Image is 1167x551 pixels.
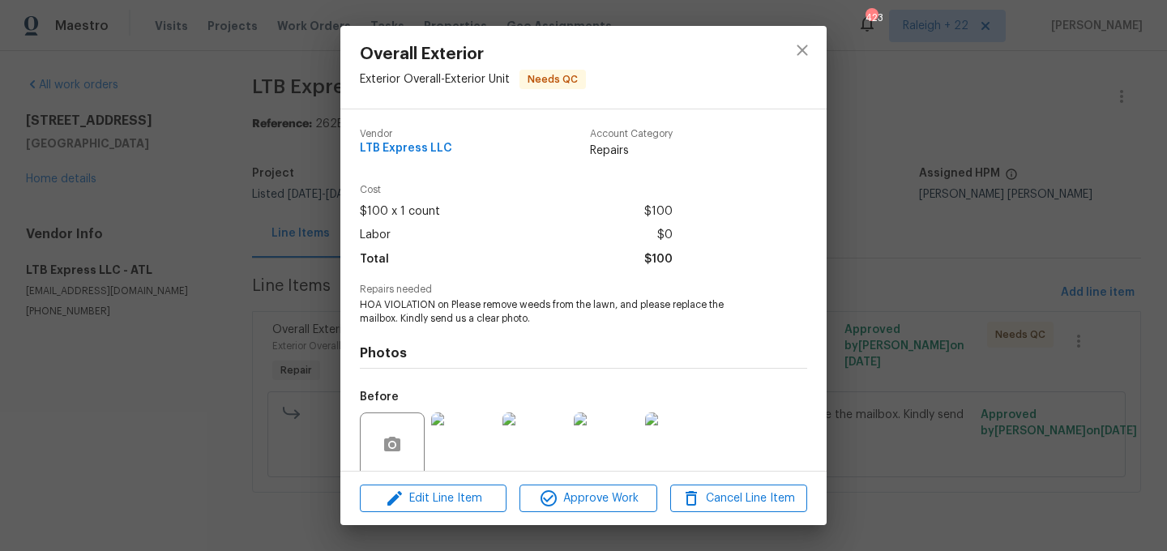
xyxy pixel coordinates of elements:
span: $100 [644,248,673,271]
span: Account Category [590,129,673,139]
span: Repairs [590,143,673,159]
span: LTB Express LLC [360,143,452,155]
span: Vendor [360,129,452,139]
span: Overall Exterior [360,45,586,63]
button: Edit Line Item [360,485,507,513]
span: $0 [657,224,673,247]
span: Cancel Line Item [675,489,802,509]
span: Repairs needed [360,284,807,295]
span: Total [360,248,389,271]
span: Exterior Overall - Exterior Unit [360,74,510,85]
span: Edit Line Item [365,489,502,509]
button: Approve Work [519,485,656,513]
span: Needs QC [521,71,584,88]
button: close [783,31,822,70]
div: 423 [866,10,877,26]
span: $100 x 1 count [360,200,440,224]
span: HOA VIOLATION on Please remove weeds from the lawn, and please replace the mailbox. Kindly send u... [360,298,763,326]
h5: Before [360,391,399,403]
button: Cancel Line Item [670,485,807,513]
span: Cost [360,185,673,195]
span: $100 [644,200,673,224]
h4: Photos [360,345,807,361]
span: Labor [360,224,391,247]
span: Approve Work [524,489,652,509]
